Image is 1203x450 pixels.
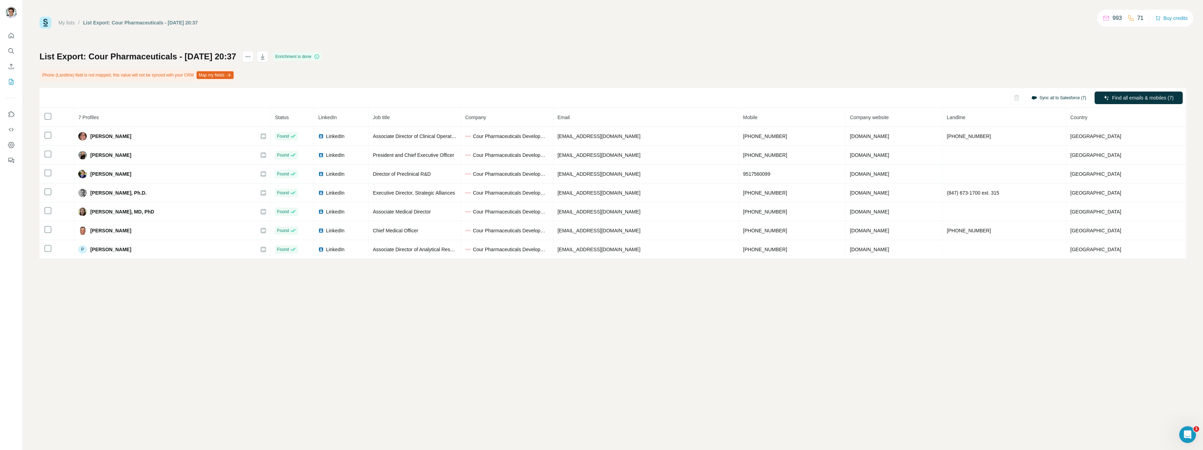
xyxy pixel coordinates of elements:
[90,152,131,159] span: [PERSON_NAME]
[6,139,17,151] button: Dashboard
[1070,171,1122,177] span: [GEOGRAPHIC_DATA]
[326,208,344,215] span: LinkedIn
[465,152,471,158] img: company-logo
[465,115,486,120] span: Company
[40,51,236,62] h1: List Export: Cour Pharmaceuticals - [DATE] 20:37
[78,170,87,178] img: Avatar
[83,19,198,26] div: List Export: Cour Pharmaceuticals - [DATE] 20:37
[1070,115,1088,120] span: Country
[6,108,17,121] button: Use Surfe on LinkedIn
[465,190,471,196] img: company-logo
[78,19,80,26] li: /
[318,133,324,139] img: LinkedIn logo
[326,246,344,253] span: LinkedIn
[1070,190,1122,196] span: [GEOGRAPHIC_DATA]
[90,208,154,215] span: [PERSON_NAME], MD, PhD
[373,115,390,120] span: Job title
[197,71,234,79] button: Map my fields
[743,228,787,233] span: [PHONE_NUMBER]
[6,7,17,18] img: Avatar
[1070,133,1122,139] span: [GEOGRAPHIC_DATA]
[277,171,289,177] span: Found
[373,228,418,233] span: Chief Medical Officer
[465,247,471,252] img: company-logo
[1070,228,1122,233] span: [GEOGRAPHIC_DATA]
[850,247,889,252] span: [DOMAIN_NAME]
[850,152,889,158] span: [DOMAIN_NAME]
[90,246,131,253] span: [PERSON_NAME]
[326,170,344,177] span: LinkedIn
[1194,426,1199,432] span: 1
[850,171,889,177] span: [DOMAIN_NAME]
[1026,93,1091,103] button: Sync all to Salesforce (7)
[90,189,147,196] span: [PERSON_NAME], Ph.D.
[850,190,889,196] span: [DOMAIN_NAME]
[318,247,324,252] img: LinkedIn logo
[78,115,99,120] span: 7 Profiles
[326,227,344,234] span: LinkedIn
[275,115,289,120] span: Status
[557,152,640,158] span: [EMAIL_ADDRESS][DOMAIN_NAME]
[557,190,640,196] span: [EMAIL_ADDRESS][DOMAIN_NAME]
[465,133,471,139] img: company-logo
[277,227,289,234] span: Found
[850,228,889,233] span: [DOMAIN_NAME]
[318,171,324,177] img: LinkedIn logo
[557,115,570,120] span: Email
[743,152,787,158] span: [PHONE_NUMBER]
[326,133,344,140] span: LinkedIn
[1112,14,1122,22] p: 993
[326,152,344,159] span: LinkedIn
[473,208,549,215] span: Cour Pharmaceuticals Development
[473,246,549,253] span: Cour Pharmaceuticals Development
[743,171,770,177] span: 9517560099
[850,115,889,120] span: Company website
[557,133,640,139] span: [EMAIL_ADDRESS][DOMAIN_NAME]
[318,209,324,215] img: LinkedIn logo
[743,133,787,139] span: [PHONE_NUMBER]
[58,20,75,26] a: My lists
[242,51,254,62] button: actions
[1095,92,1183,104] button: Find all emails & mobiles (7)
[473,227,549,234] span: Cour Pharmaceuticals Development
[78,208,87,216] img: Avatar
[318,152,324,158] img: LinkedIn logo
[850,209,889,215] span: [DOMAIN_NAME]
[947,228,991,233] span: [PHONE_NUMBER]
[78,132,87,140] img: Avatar
[743,115,757,120] span: Mobile
[318,115,337,120] span: LinkedIn
[947,115,966,120] span: Landline
[90,170,131,177] span: [PERSON_NAME]
[277,152,289,158] span: Found
[6,60,17,73] button: Enrich CSV
[90,227,131,234] span: [PERSON_NAME]
[557,228,640,233] span: [EMAIL_ADDRESS][DOMAIN_NAME]
[1070,152,1122,158] span: [GEOGRAPHIC_DATA]
[373,152,454,158] span: President and Chief Executive Officer
[1137,14,1144,22] p: 71
[373,247,556,252] span: Associate Director of Analytical Research & Development at COUR Pharmaceuticals
[277,190,289,196] span: Found
[465,228,471,233] img: company-logo
[318,228,324,233] img: LinkedIn logo
[318,190,324,196] img: LinkedIn logo
[947,190,999,196] span: (847) 673-1700 ext. 315
[465,209,471,215] img: company-logo
[78,245,87,254] div: P
[273,52,322,61] div: Enrichment is done
[373,133,461,139] span: Associate Director of Clinical Operations
[277,209,289,215] span: Found
[1179,426,1196,443] iframe: Intercom live chat
[557,247,640,252] span: [EMAIL_ADDRESS][DOMAIN_NAME]
[743,209,787,215] span: [PHONE_NUMBER]
[6,45,17,57] button: Search
[1155,13,1188,23] button: Buy credits
[947,133,991,139] span: [PHONE_NUMBER]
[78,226,87,235] img: Avatar
[1070,247,1122,252] span: [GEOGRAPHIC_DATA]
[78,151,87,159] img: Avatar
[557,171,640,177] span: [EMAIL_ADDRESS][DOMAIN_NAME]
[78,189,87,197] img: Avatar
[743,247,787,252] span: [PHONE_NUMBER]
